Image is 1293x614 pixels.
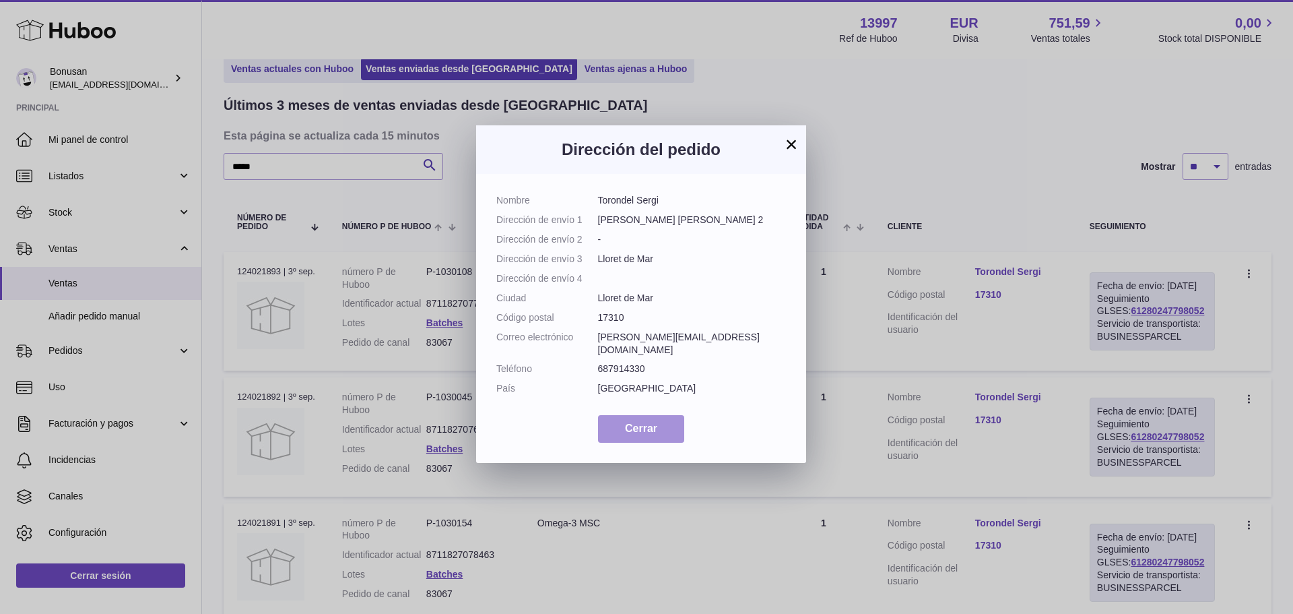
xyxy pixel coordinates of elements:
dt: País [496,382,598,395]
span: Cerrar [625,423,657,434]
dd: Lloret de Mar [598,253,787,266]
h3: Dirección del pedido [496,139,786,160]
dt: Nombre [496,194,598,207]
dd: - [598,233,787,246]
button: × [783,136,799,152]
dt: Código postal [496,311,598,324]
dd: [GEOGRAPHIC_DATA] [598,382,787,395]
dt: Teléfono [496,363,598,375]
dt: Dirección de envío 4 [496,272,598,285]
dd: [PERSON_NAME] [PERSON_NAME] 2 [598,214,787,226]
dt: Dirección de envío 3 [496,253,598,266]
dd: [PERSON_NAME][EMAIL_ADDRESS][DOMAIN_NAME] [598,331,787,357]
dt: Dirección de envío 1 [496,214,598,226]
button: Cerrar [598,415,684,443]
dt: Ciudad [496,292,598,305]
dd: Torondel Sergi [598,194,787,207]
dd: 687914330 [598,363,787,375]
dt: Correo electrónico [496,331,598,357]
dd: Lloret de Mar [598,292,787,305]
dt: Dirección de envío 2 [496,233,598,246]
dd: 17310 [598,311,787,324]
